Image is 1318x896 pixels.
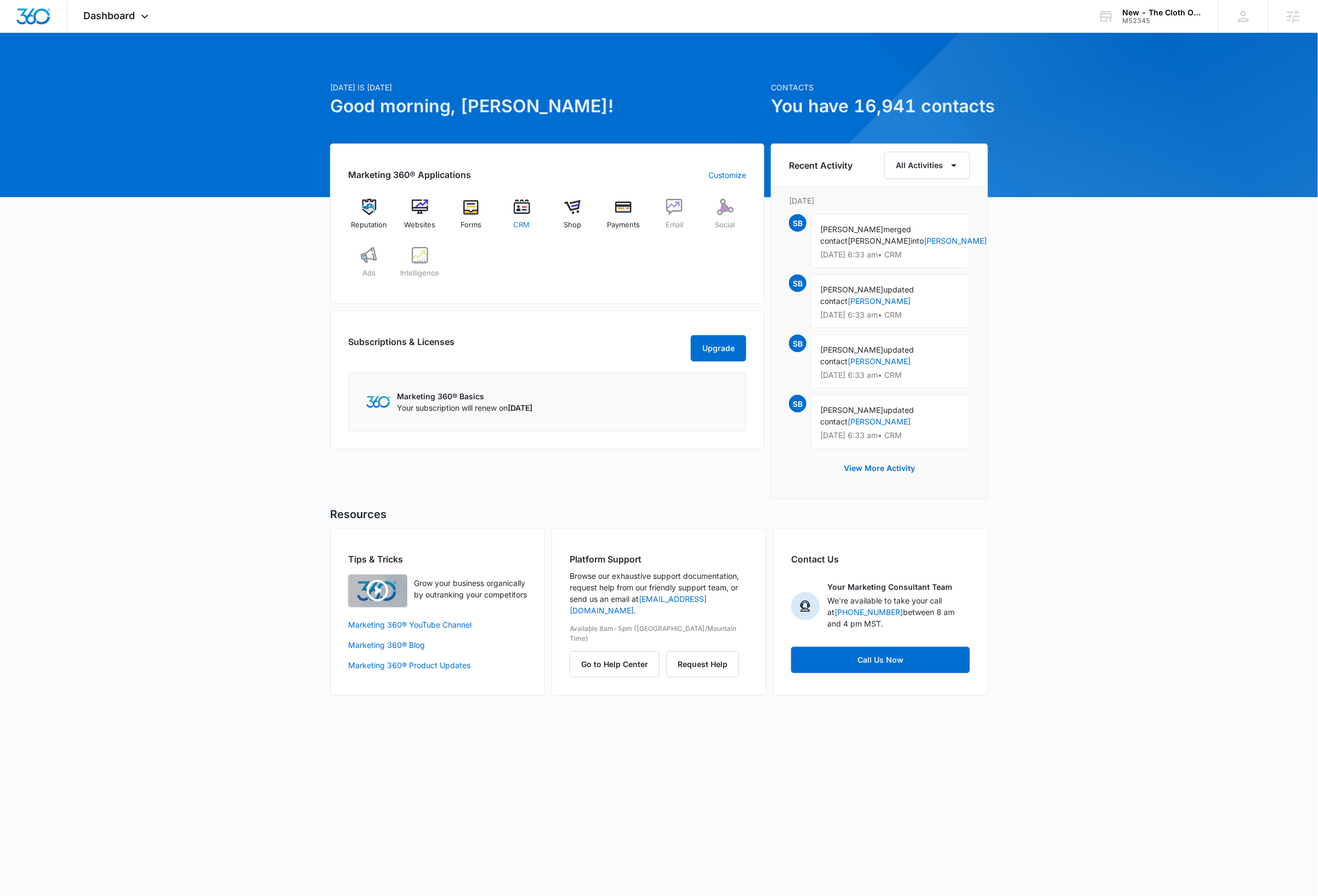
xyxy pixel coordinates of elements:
p: [DATE] is [DATE] [330,82,764,93]
p: Browse our exhaustive support documentation, request help from our friendly support team, or send... [570,570,748,616]
h2: Subscriptions & Licenses [348,335,455,357]
p: Contacts [771,82,988,93]
p: We're available to take your call at between 8 am and 4 pm MST. [827,595,970,629]
a: Call Us Now [791,647,970,673]
a: Payments [603,199,645,238]
span: [DATE] [508,403,532,412]
span: [PERSON_NAME] [820,405,883,415]
h6: Recent Activity [789,159,853,172]
span: Websites [405,220,436,231]
a: [PHONE_NUMBER] [834,607,903,617]
img: Your Marketing Consultant Team [791,592,820,621]
span: [PERSON_NAME] [820,345,883,354]
a: Ads [348,247,390,286]
a: [PERSON_NAME] [848,296,911,306]
a: [PERSON_NAME] [848,417,911,426]
h2: Marketing 360® Applications [348,168,471,181]
a: Social [704,199,746,238]
button: All Activities [884,152,970,179]
span: Forms [461,220,481,231]
h1: Good morning, [PERSON_NAME]! [330,93,764,119]
a: Websites [399,199,441,238]
img: Quick Overview Video [348,575,407,607]
p: [DATE] 6:33 am • CRM [820,311,961,319]
a: Marketing 360® YouTube Channel [348,619,527,630]
span: into [911,236,924,245]
img: Marketing 360 Logo [366,396,390,407]
a: Email [654,199,696,238]
p: [DATE] 6:33 am • CRM [820,251,961,259]
h2: Contact Us [791,553,970,566]
span: Email [666,220,683,231]
span: [PERSON_NAME] [820,285,883,294]
p: Available 8am-5pm ([GEOGRAPHIC_DATA]/Mountain Time) [570,624,748,644]
a: Reputation [348,199,390,238]
a: CRM [501,199,543,238]
div: account name [1122,8,1202,17]
span: CRM [514,220,530,231]
p: [DATE] 6:33 am • CRM [820,432,961,439]
span: Reputation [351,220,387,231]
a: [PERSON_NAME] [848,357,911,366]
span: SB [789,214,806,232]
p: Marketing 360® Basics [397,390,532,402]
p: [DATE] 6:33 am • CRM [820,371,961,379]
a: Request Help [666,659,739,669]
a: Intelligence [399,247,441,286]
h2: Platform Support [570,553,748,566]
a: [PERSON_NAME] [924,236,987,245]
p: [DATE] [789,195,970,206]
a: Go to Help Center [570,659,666,669]
a: Shop [552,199,594,238]
h1: You have 16,941 contacts [771,93,988,119]
span: Shop [564,220,581,231]
span: [PERSON_NAME] [820,225,883,234]
a: Forms [450,199,492,238]
button: Go to Help Center [570,651,660,677]
a: Customize [708,169,746,181]
span: Intelligence [401,268,440,279]
a: Marketing 360® Product Updates [348,659,527,671]
span: Payments [607,220,640,231]
span: Ads [362,268,376,279]
button: Request Help [666,651,739,677]
h2: Tips & Tricks [348,553,527,566]
span: SB [789,274,806,292]
h5: Resources [330,506,988,522]
span: Dashboard [84,10,135,21]
span: SB [789,395,806,412]
p: Your Marketing Consultant Team [827,581,952,593]
span: Social [715,220,735,231]
p: Grow your business organically by outranking your competitors [414,577,527,600]
p: Your subscription will renew on [397,402,532,413]
a: Marketing 360® Blog [348,639,527,651]
div: account id [1122,17,1202,25]
button: Upgrade [691,335,746,361]
span: [PERSON_NAME] [848,236,911,245]
button: View More Activity [833,455,926,481]
span: SB [789,335,806,352]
